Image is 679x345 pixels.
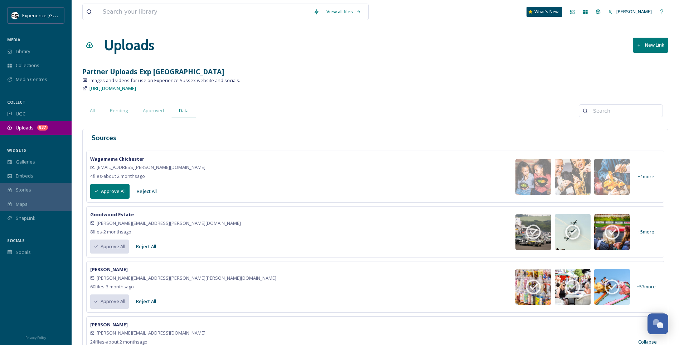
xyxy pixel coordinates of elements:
[16,62,39,69] span: Collections
[90,240,129,254] button: Approve All
[90,266,128,273] strong: [PERSON_NAME]
[132,240,160,254] button: Reject All
[16,159,35,165] span: Galleries
[515,214,551,250] img: 3318b266-35fe-42d6-b0bd-426dc88e1051.jpg
[132,294,160,308] button: Reject All
[89,77,240,84] span: Images and videos for use on Experience Sussex website and socials.
[90,173,145,179] span: 4 file s - about 2 months ago
[16,186,31,193] span: Stories
[515,269,551,305] img: 1a2d2fa2-6fc1-42ec-a0e6-f38626af3586.jpg
[515,159,551,195] img: bdb3215c-d402-4e37-ba23-b58ff98cd63d.jpg
[555,159,591,195] img: 29ab2dc0-9c80-406d-9fd4-b5b7fad9ec4c.jpg
[97,220,241,227] span: [PERSON_NAME][EMAIL_ADDRESS][PERSON_NAME][DOMAIN_NAME]
[82,67,224,76] strong: Partner Uploads Exp [GEOGRAPHIC_DATA]
[16,48,30,55] span: Library
[648,313,668,334] button: Open Chat
[97,164,205,171] span: [EMAIL_ADDRESS][PERSON_NAME][DOMAIN_NAME]
[99,4,310,20] input: Search your library
[16,110,25,117] span: UGC
[527,7,562,17] a: What's New
[638,228,654,235] span: + 5 more
[633,38,668,52] button: New Link
[143,107,164,114] span: Approved
[555,269,591,305] img: bf93f739-9b07-45d0-8b98-a237254ae66e.jpg
[590,104,659,118] input: Search
[110,107,128,114] span: Pending
[7,37,20,42] span: MEDIA
[97,275,276,282] span: [PERSON_NAME][EMAIL_ADDRESS][PERSON_NAME][PERSON_NAME][DOMAIN_NAME]
[97,330,205,336] span: [PERSON_NAME][EMAIL_ADDRESS][DOMAIN_NAME]
[90,321,128,328] strong: [PERSON_NAME]
[594,159,630,195] img: d6d84f8f-c832-4214-be0f-9b41eda379d1.jpg
[16,76,47,83] span: Media Centres
[90,283,134,290] span: 60 file s - 3 months ago
[16,172,33,179] span: Embeds
[90,294,129,308] button: Approve All
[7,147,26,153] span: WIDGETS
[594,269,630,305] img: d4031b71-268a-493d-84c4-ee0af4d43d8e.jpg
[133,184,160,198] button: Reject All
[90,184,130,199] button: Approve All
[638,173,654,180] span: + 1 more
[7,99,25,105] span: COLLECT
[637,283,656,290] span: + 57 more
[16,249,31,256] span: Socials
[179,107,189,114] span: Data
[89,85,136,91] span: [URL][DOMAIN_NAME]
[92,133,116,143] h3: Sources
[104,34,154,56] a: Uploads
[11,12,19,19] img: WSCC%20ES%20Socials%20Icon%20-%20Secondary%20-%20Black.jpg
[90,211,134,218] strong: Goodwood Estate
[90,339,147,345] span: 24 file s - about 2 months ago
[16,124,34,131] span: Uploads
[37,125,48,131] div: 837
[90,107,95,114] span: All
[616,8,652,15] span: [PERSON_NAME]
[25,335,46,340] span: Privacy Policy
[22,12,93,19] span: Experience [GEOGRAPHIC_DATA]
[594,214,630,250] img: 341c0924-f4d9-43f7-80b7-913d9d698c0e.jpg
[605,5,655,19] a: [PERSON_NAME]
[555,214,591,250] img: 7b3c801f-bcbe-4f32-93bd-0cdd8be6edd3.jpg
[90,228,131,235] span: 8 file s - 2 months ago
[7,238,25,243] span: SOCIALS
[25,333,46,341] a: Privacy Policy
[16,215,35,222] span: SnapLink
[323,5,365,19] a: View all files
[90,156,144,162] strong: Wagamama Chichester
[89,84,136,93] a: [URL][DOMAIN_NAME]
[16,201,28,208] span: Maps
